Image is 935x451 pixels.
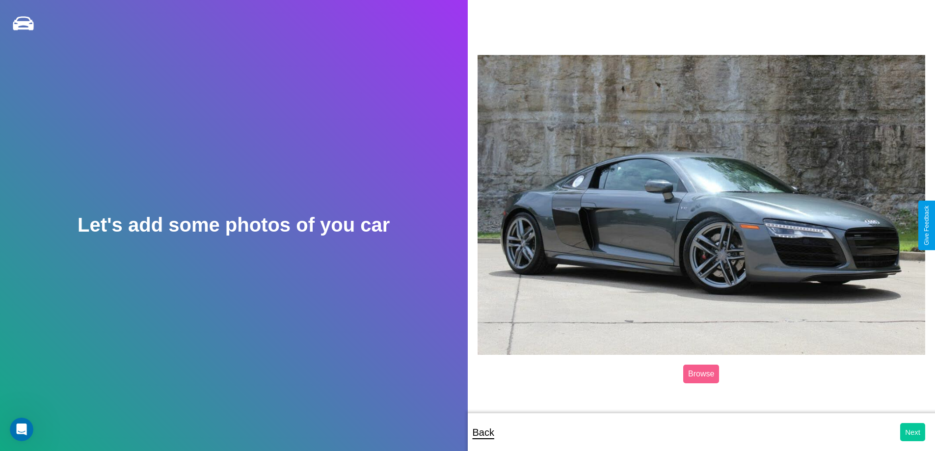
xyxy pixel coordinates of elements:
img: posted [478,55,926,355]
iframe: Intercom live chat [10,418,33,441]
button: Next [900,423,925,441]
h2: Let's add some photos of you car [78,214,390,236]
p: Back [473,424,494,441]
div: Give Feedback [923,206,930,245]
label: Browse [683,365,719,383]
